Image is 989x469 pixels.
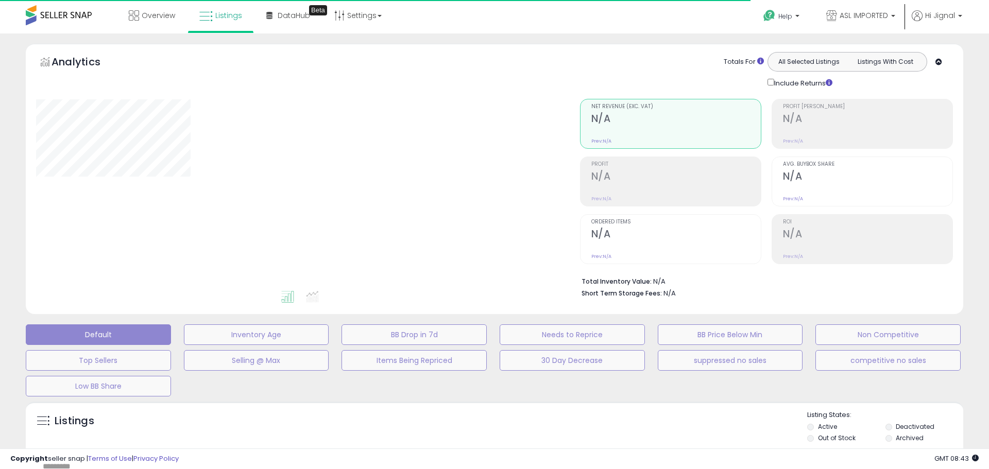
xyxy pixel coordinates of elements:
small: Prev: N/A [591,138,611,144]
small: Prev: N/A [591,196,611,202]
span: Help [778,12,792,21]
small: Prev: N/A [783,253,803,259]
li: N/A [582,274,945,287]
span: ROI [783,219,952,225]
button: Default [26,324,171,345]
span: Hi Jignal [925,10,955,21]
button: Top Sellers [26,350,171,371]
div: Include Returns [760,77,845,89]
span: Profit [PERSON_NAME] [783,104,952,110]
div: Tooltip anchor [309,5,327,15]
h2: N/A [783,170,952,184]
a: Hi Jignal [912,10,962,33]
button: Items Being Repriced [342,350,487,371]
h5: Analytics [52,55,121,72]
span: Listings [215,10,242,21]
b: Total Inventory Value: [582,277,652,286]
h2: N/A [783,113,952,127]
button: All Selected Listings [771,55,847,68]
button: Inventory Age [184,324,329,345]
span: Avg. Buybox Share [783,162,952,167]
button: competitive no sales [815,350,961,371]
a: Help [755,2,810,33]
span: DataHub [278,10,310,21]
small: Prev: N/A [783,138,803,144]
b: Short Term Storage Fees: [582,289,662,298]
span: Profit [591,162,761,167]
button: BB Price Below Min [658,324,803,345]
span: ASL IMPORTED [840,10,888,21]
button: Selling @ Max [184,350,329,371]
button: Needs to Reprice [500,324,645,345]
span: N/A [663,288,676,298]
span: Net Revenue (Exc. VAT) [591,104,761,110]
span: Overview [142,10,175,21]
button: Low BB Share [26,376,171,396]
strong: Copyright [10,454,48,463]
div: Totals For [724,57,764,67]
h2: N/A [783,228,952,242]
span: Ordered Items [591,219,761,225]
button: Listings With Cost [847,55,924,68]
i: Get Help [763,9,776,22]
h2: N/A [591,170,761,184]
button: BB Drop in 7d [342,324,487,345]
h2: N/A [591,228,761,242]
small: Prev: N/A [783,196,803,202]
div: seller snap | | [10,454,179,464]
small: Prev: N/A [591,253,611,259]
h2: N/A [591,113,761,127]
button: Non Competitive [815,324,961,345]
button: 30 Day Decrease [500,350,645,371]
button: suppressed no sales [658,350,803,371]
